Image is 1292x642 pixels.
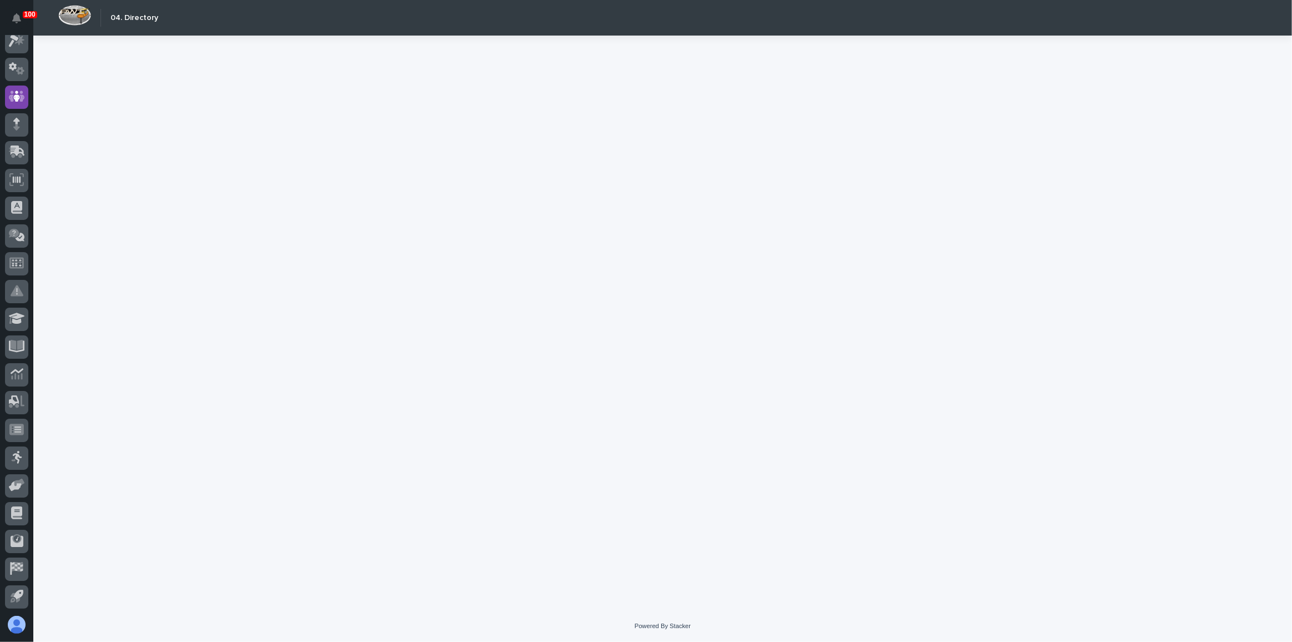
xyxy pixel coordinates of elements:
[635,623,691,629] a: Powered By Stacker
[5,613,28,636] button: users-avatar
[110,13,158,23] h2: 04. Directory
[5,7,28,30] button: Notifications
[14,13,28,31] div: Notifications100
[58,5,91,26] img: Workspace Logo
[24,11,36,18] p: 100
